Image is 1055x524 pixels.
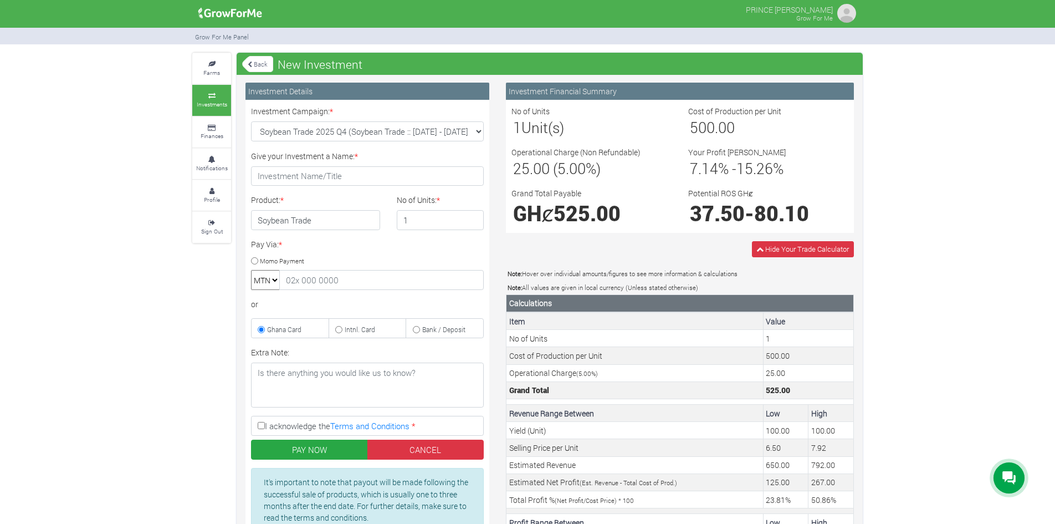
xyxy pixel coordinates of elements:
[203,69,220,77] small: Farms
[808,422,854,439] td: Your estimated maximum Yield
[258,326,265,333] input: Ghana Card
[506,439,764,456] td: Selling Price per Unit
[513,159,601,178] span: 25.00 (5.00%)
[763,456,808,474] td: Your estimated Revenue expected (Grand Total * Min. Est. Revenue Percentage)
[763,364,853,381] td: This is the operational charge by Grow For Me
[688,187,753,199] label: Potential ROS GHȼ
[330,420,409,431] a: Terms and Conditions
[765,244,849,254] span: Hide Your Trade Calculator
[192,117,231,147] a: Finances
[251,194,284,206] label: Product:
[509,385,549,395] b: Grand Total
[251,416,484,436] label: I acknowledge the
[509,316,525,327] b: Item
[690,201,847,226] h1: -
[251,257,258,264] input: Momo Payment
[279,270,484,290] input: 02x 000 0000
[196,164,228,172] small: Notifications
[251,238,282,250] label: Pay Via:
[508,283,522,292] b: Note:
[690,200,745,227] span: 37.50
[201,227,223,235] small: Sign Out
[513,119,670,136] h3: Unit(s)
[506,294,854,312] th: Calculations
[245,83,489,100] div: Investment Details
[554,200,621,227] span: 525.00
[506,491,764,508] td: Total Profit %
[264,476,471,523] p: It's important to note that payout will be made following the successful sale of products, which ...
[242,55,273,73] a: Back
[506,364,764,381] td: Operational Charge
[836,2,858,24] img: growforme image
[808,439,854,456] td: Your estimated maximum Selling Price per Unit
[258,422,265,429] input: I acknowledge theTerms and Conditions *
[335,326,342,333] input: Intnl. Card
[763,439,808,456] td: Your estimated minimum Selling Price per Unit
[506,347,764,364] td: Cost of Production per Unit
[506,474,764,491] td: Estimated Net Profit
[513,201,670,226] h1: GHȼ
[260,256,304,264] small: Momo Payment
[251,150,358,162] label: Give your Investment a Name:
[766,316,785,327] b: Value
[194,2,266,24] img: growforme image
[808,474,854,491] td: Your estimated Profit to be made (Estimated Revenue - Total Cost of Production)
[275,53,365,75] span: New Investment
[413,326,420,333] input: Bank / Deposit
[251,210,380,230] h4: Soybean Trade
[690,118,735,137] span: 500.00
[508,269,522,278] b: Note:
[763,474,808,491] td: Your estimated Profit to be made (Estimated Revenue - Total Cost of Production)
[796,14,833,22] small: Grow For Me
[763,381,853,399] td: This is the Total Cost. (Unit Cost + (Operational Charge * Unit Cost)) * No of Units
[251,440,368,460] button: PAY NOW
[506,456,764,474] td: Estimated Revenue
[251,298,484,310] div: or
[808,491,854,508] td: Your estimated maximum ROS (Net Profit/Cost Price)
[555,496,634,505] small: (Net Profit/Cost Price) * 100
[808,456,854,474] td: Your estimated Revenue expected (Grand Total * Max. Est. Revenue Percentage)
[688,105,781,117] label: Cost of Production per Unit
[746,2,833,16] p: PRINCE [PERSON_NAME]
[506,422,764,439] td: Yield (Unit)
[195,33,249,41] small: Grow For Me Panel
[511,146,641,158] label: Operational Charge (Non Refundable)
[506,330,764,347] td: No of Units
[508,269,738,278] small: Hover over individual amounts/figures to see more information & calculations
[197,100,227,108] small: Investments
[513,118,521,137] span: 1
[763,491,808,508] td: Your estimated minimum ROS (Net Profit/Cost Price)
[204,196,220,204] small: Profile
[736,159,773,178] span: 15.26
[422,325,465,334] small: Bank / Deposit
[811,408,827,419] b: High
[192,212,231,242] a: Sign Out
[251,166,484,186] input: Investment Name/Title
[508,283,698,292] small: All values are given in local currency (Unless stated otherwise)
[576,369,598,378] small: ( %)
[511,105,550,117] label: No of Units
[580,479,677,487] small: (Est. Revenue - Total Cost of Prod.)
[688,146,786,158] label: Your Profit [PERSON_NAME]
[763,422,808,439] td: Your estimated minimum Yield
[192,85,231,115] a: Investments
[506,83,854,100] div: Investment Financial Summary
[345,325,375,334] small: Intnl. Card
[690,160,847,177] h3: % - %
[763,347,853,364] td: This is the cost of a Unit
[511,187,581,199] label: Grand Total Payable
[766,408,780,419] b: Low
[754,200,809,227] span: 80.10
[192,53,231,84] a: Farms
[192,149,231,179] a: Notifications
[251,347,289,358] label: Extra Note:
[397,194,440,206] label: No of Units:
[367,440,484,460] a: CANCEL
[690,159,718,178] span: 7.14
[763,330,853,347] td: This is the number of Units
[251,105,333,117] label: Investment Campaign:
[267,325,301,334] small: Ghana Card
[578,369,591,378] span: 5.00
[201,132,223,140] small: Finances
[509,408,594,419] b: Revenue Range Between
